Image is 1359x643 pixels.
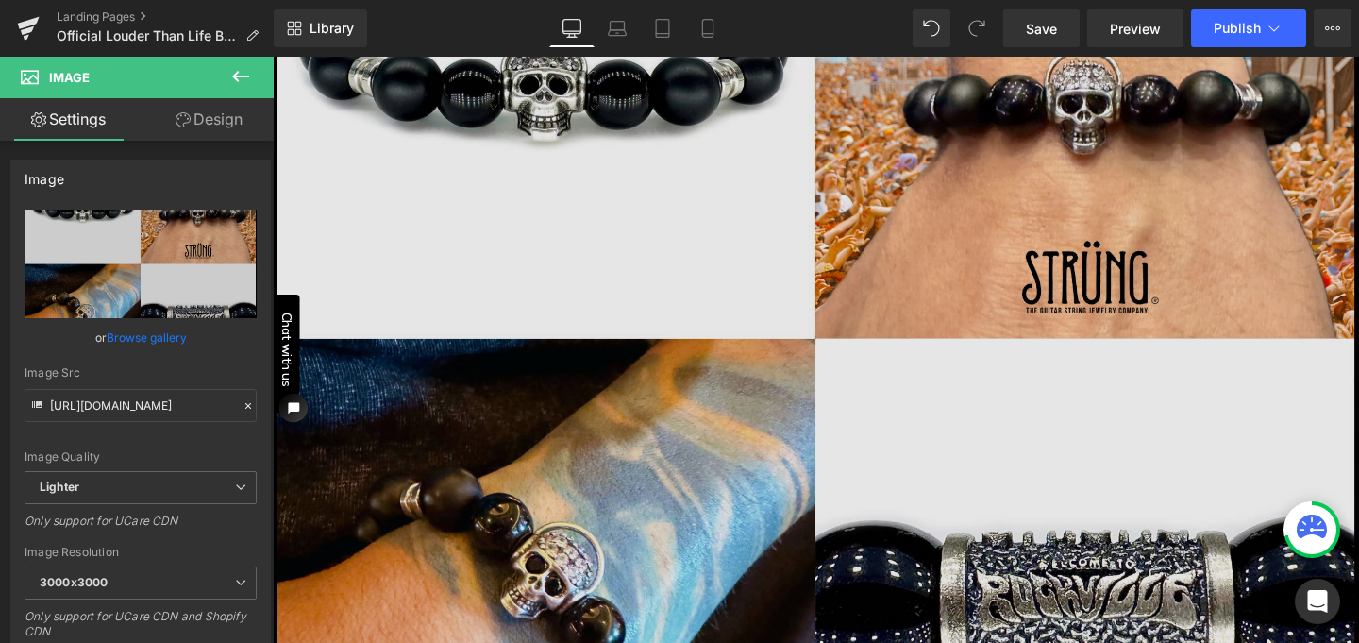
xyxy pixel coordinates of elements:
span: Image [49,70,90,85]
a: Landing Pages [57,9,274,25]
div: Image Quality [25,450,257,464]
div: Only support for UCare CDN [25,514,257,541]
div: Image Resolution [25,546,257,559]
a: Mobile [685,9,730,47]
b: Lighter [40,480,79,494]
div: Image [25,161,64,187]
span: Official Louder Than Life Bracelet 2025 [57,28,238,43]
a: Preview [1087,9,1183,47]
a: Laptop [595,9,640,47]
button: More [1314,9,1351,47]
input: Link [25,389,257,422]
a: Browse gallery [107,321,187,354]
span: Publish [1214,21,1261,36]
div: Image Src [25,366,257,380]
a: Desktop [549,9,595,47]
span: Library [310,20,354,37]
div: or [25,328,257,347]
button: Publish [1191,9,1306,47]
a: New Library [274,9,367,47]
button: Open chat widget [7,211,37,241]
b: 3000x3000 [40,575,108,589]
button: Undo [913,9,950,47]
span: Preview [1110,19,1161,39]
span: Save [1026,19,1057,39]
a: Design [141,98,277,141]
a: Tablet [640,9,685,47]
div: Open Intercom Messenger [1295,579,1340,624]
button: Redo [958,9,996,47]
